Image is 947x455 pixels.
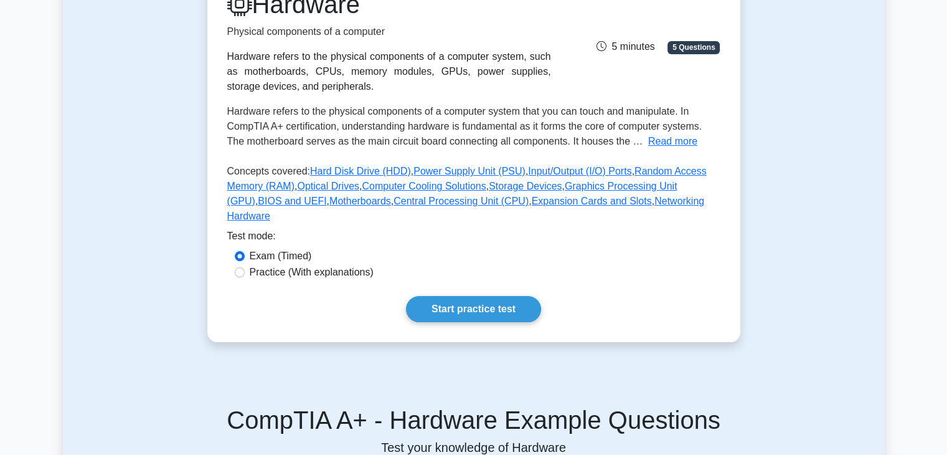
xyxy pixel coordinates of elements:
[227,24,551,39] p: Physical components of a computer
[227,164,720,229] p: Concepts covered: , , , , , , , , , , , ,
[310,166,411,176] a: Hard Disk Drive (HDD)
[532,196,652,206] a: Expansion Cards and Slots
[648,134,697,149] button: Read more
[78,440,870,455] p: Test your knowledge of Hardware
[78,405,870,435] h5: CompTIA A+ - Hardware Example Questions
[393,196,529,206] a: Central Processing Unit (CPU)
[489,181,562,191] a: Storage Devices
[297,181,359,191] a: Optical Drives
[596,41,654,52] span: 5 minutes
[250,265,374,280] label: Practice (With explanations)
[413,166,525,176] a: Power Supply Unit (PSU)
[667,41,720,54] span: 5 Questions
[227,229,720,249] div: Test mode:
[250,249,312,264] label: Exam (Timed)
[227,181,677,206] a: Graphics Processing Unit (GPU)
[528,166,631,176] a: Input/Output (I/O) Ports
[329,196,391,206] a: Motherboards
[362,181,486,191] a: Computer Cooling Solutions
[227,106,702,146] span: Hardware refers to the physical components of a computer system that you can touch and manipulate...
[227,49,551,94] div: Hardware refers to the physical components of a computer system, such as motherboards, CPUs, memo...
[258,196,326,206] a: BIOS and UEFI
[406,296,541,322] a: Start practice test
